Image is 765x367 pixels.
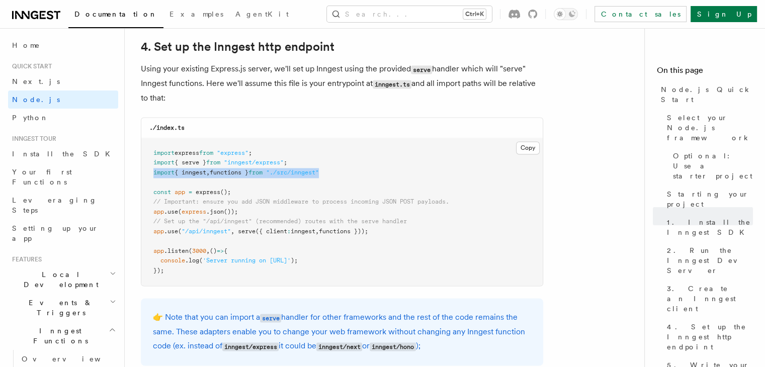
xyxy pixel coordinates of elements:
[657,80,753,109] a: Node.js Quick Start
[231,228,234,235] span: ,
[199,149,213,156] span: from
[663,241,753,280] a: 2. Run the Inngest Dev Server
[373,80,411,88] code: inngest.ts
[667,189,753,209] span: Starting your project
[516,141,540,154] button: Copy
[12,168,72,186] span: Your first Functions
[203,257,291,264] span: 'Server running on [URL]'
[222,342,279,351] code: inngest/express
[315,228,319,235] span: ,
[8,269,110,290] span: Local Development
[153,189,171,196] span: const
[175,149,199,156] span: express
[153,228,164,235] span: app
[661,84,753,105] span: Node.js Quick Start
[164,228,178,235] span: .use
[217,149,248,156] span: "express"
[175,189,185,196] span: app
[554,8,578,20] button: Toggle dark mode
[667,284,753,314] span: 3. Create an Inngest client
[327,6,492,22] button: Search...Ctrl+K
[8,219,118,247] a: Setting up your app
[141,40,334,54] a: 4. Set up the Inngest http endpoint
[235,10,289,18] span: AgentKit
[284,159,287,166] span: ;
[248,169,263,176] span: from
[178,228,182,235] span: (
[663,318,753,356] a: 4. Set up the Inngest http endpoint
[182,228,231,235] span: "/api/inngest"
[12,224,99,242] span: Setting up your app
[667,322,753,352] span: 4. Set up the Inngest http endpoint
[210,169,248,176] span: functions }
[196,189,220,196] span: express
[291,228,315,235] span: inngest
[663,109,753,147] a: Select your Node.js framework
[316,342,362,351] code: inngest/next
[663,185,753,213] a: Starting your project
[153,208,164,215] span: app
[8,163,118,191] a: Your first Functions
[594,6,687,22] a: Contact sales
[291,257,298,264] span: );
[141,62,543,105] p: Using your existing Express.js server, we'll set up Inngest using the provided handler which will...
[8,255,42,263] span: Features
[163,3,229,27] a: Examples
[74,10,157,18] span: Documentation
[206,247,210,254] span: ,
[266,169,319,176] span: "./src/inngest"
[217,247,224,254] span: =>
[12,114,49,122] span: Python
[153,267,164,274] span: });
[153,159,175,166] span: import
[153,149,175,156] span: import
[22,355,125,363] span: Overview
[8,265,118,294] button: Local Development
[12,196,97,214] span: Leveraging Steps
[8,298,110,318] span: Events & Triggers
[224,247,227,254] span: {
[199,257,203,264] span: (
[12,77,60,85] span: Next.js
[189,189,192,196] span: =
[256,228,287,235] span: ({ client
[182,208,206,215] span: express
[8,90,118,109] a: Node.js
[153,218,407,225] span: // Set up the "/api/inngest" (recommended) routes with the serve handler
[8,72,118,90] a: Next.js
[667,217,753,237] span: 1. Install the Inngest SDK
[663,213,753,241] a: 1. Install the Inngest SDK
[657,64,753,80] h4: On this page
[8,62,52,70] span: Quick start
[8,36,118,54] a: Home
[160,257,185,264] span: console
[673,151,753,181] span: Optional: Use a starter project
[248,149,252,156] span: ;
[669,147,753,185] a: Optional: Use a starter project
[8,326,109,346] span: Inngest Functions
[206,159,220,166] span: from
[287,228,291,235] span: :
[164,247,189,254] span: .listen
[319,228,368,235] span: functions }));
[153,247,164,254] span: app
[224,208,238,215] span: ());
[238,228,256,235] span: serve
[260,312,281,322] a: serve
[178,208,182,215] span: (
[153,169,175,176] span: import
[8,322,118,350] button: Inngest Functions
[260,314,281,322] code: serve
[8,145,118,163] a: Install the SDK
[691,6,757,22] a: Sign Up
[220,189,231,196] span: ();
[667,245,753,276] span: 2. Run the Inngest Dev Server
[206,208,224,215] span: .json
[12,150,116,158] span: Install the SDK
[185,257,199,264] span: .log
[175,169,206,176] span: { inngest
[153,310,531,353] p: 👉 Note that you can import a handler for other frameworks and the rest of the code remains the sa...
[12,40,40,50] span: Home
[224,159,284,166] span: "inngest/express"
[169,10,223,18] span: Examples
